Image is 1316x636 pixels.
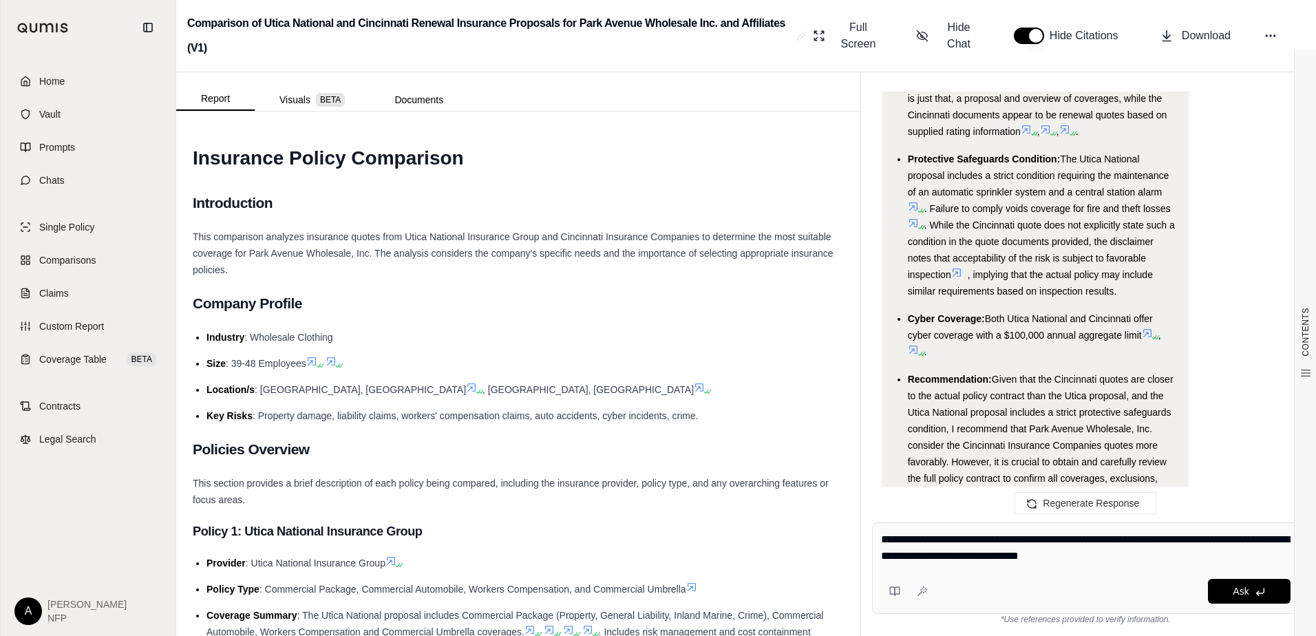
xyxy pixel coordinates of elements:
span: Claims [39,286,69,300]
a: Custom Report [9,311,167,341]
span: Download [1182,28,1231,44]
h2: Policies Overview [193,435,844,464]
button: Regenerate Response [1015,492,1156,514]
span: : Wholesale Clothing [244,332,332,343]
div: *Use references provided to verify information. [872,614,1299,625]
span: , [1158,330,1161,341]
button: Visuals [255,89,370,111]
a: Claims [9,278,167,308]
h2: Comparison of Utica National and Cincinnati Renewal Insurance Proposals for Park Avenue Wholesale... [187,11,791,61]
span: , implying that the actual policy may include similar requirements based on inspection results. [908,269,1153,297]
img: Qumis Logo [17,23,69,33]
span: . [924,346,927,357]
button: Collapse sidebar [137,17,159,39]
span: Provider [206,558,246,569]
span: Coverage Summary [206,610,297,621]
span: This section provides a brief description of each policy being compared, including the insurance ... [193,478,829,505]
span: : Utica National Insurance Group [246,558,385,569]
span: , [1057,126,1059,137]
h3: Policy 1: Utica National Insurance Group [193,519,844,544]
span: Legal Search [39,432,96,446]
span: : Property damage, liability claims, workers' compensation claims, auto accidents, cyber incident... [253,410,699,421]
span: BETA [127,352,156,366]
span: Prompts [39,140,75,154]
span: Contracts [39,399,81,413]
button: Download [1154,22,1236,50]
a: Prompts [9,132,167,162]
h1: Insurance Policy Comparison [193,139,844,178]
span: Size [206,358,226,369]
a: Vault [9,99,167,129]
span: Full Screen [834,19,884,52]
span: Hide Chat [937,19,981,52]
h2: Introduction [193,189,844,218]
a: Single Policy [9,212,167,242]
span: [PERSON_NAME] [47,597,127,611]
span: . While the Cincinnati quote does not explicitly state such a condition in the quote documents pr... [908,220,1175,280]
span: Protective Safeguards Condition: [908,153,1061,165]
span: Chats [39,173,65,187]
span: Key Risks [206,410,253,421]
div: A [14,597,42,625]
button: Hide Chat [911,14,986,58]
span: , [1037,126,1040,137]
span: : 39-48 Employees [226,358,306,369]
span: Ask [1233,586,1249,597]
span: The Utica National proposal includes a strict condition requiring the maintenance of an automatic... [908,153,1169,198]
button: Documents [370,89,468,111]
span: Vault [39,107,61,121]
span: Cyber Coverage: [908,313,985,324]
span: Both Utica National and Cincinnati offer cyber coverage with a $100,000 annual aggregate limit [908,313,1153,341]
span: This comparison analyzes insurance quotes from Utica National Insurance Group and Cincinnati Insu... [193,231,834,275]
span: Hide Citations [1050,28,1127,44]
span: Coverage Table [39,352,107,366]
span: , [GEOGRAPHIC_DATA], [GEOGRAPHIC_DATA] [482,384,694,395]
a: Legal Search [9,424,167,454]
span: Single Policy [39,220,94,234]
a: Home [9,66,167,96]
button: Ask [1208,579,1291,604]
span: : [GEOGRAPHIC_DATA], [GEOGRAPHIC_DATA] [255,384,466,395]
a: Contracts [9,391,167,421]
a: Chats [9,165,167,195]
span: . Failure to comply voids coverage for fire and theft losses [924,203,1171,214]
span: Comparisons [39,253,96,267]
a: Comparisons [9,245,167,275]
span: Policy Type [206,584,259,595]
span: Location/s [206,384,255,395]
span: Regenerate Response [1043,498,1139,509]
span: CONTENTS [1300,308,1311,357]
span: Industry [206,332,244,343]
span: . [1076,126,1079,137]
a: Coverage TableBETA [9,344,167,374]
button: Report [176,87,255,111]
h2: Company Profile [193,289,844,318]
span: BETA [316,93,345,107]
span: Recommendation: [908,374,992,385]
span: NFP [47,611,127,625]
span: Given that the Cincinnati quotes are closer to the actual policy contract than the Utica proposal... [908,374,1174,500]
span: Custom Report [39,319,104,333]
span: Home [39,74,65,88]
button: Full Screen [807,14,889,58]
span: : Commercial Package, Commercial Automobile, Workers Compensation, and Commercial Umbrella [259,584,686,595]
